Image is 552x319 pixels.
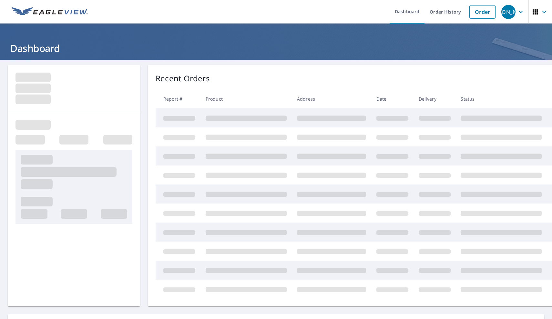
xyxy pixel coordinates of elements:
[200,89,292,108] th: Product
[414,89,456,108] th: Delivery
[292,89,371,108] th: Address
[156,89,200,108] th: Report #
[371,89,414,108] th: Date
[8,42,544,55] h1: Dashboard
[469,5,496,19] a: Order
[12,7,88,17] img: EV Logo
[455,89,547,108] th: Status
[156,73,210,84] p: Recent Orders
[501,5,516,19] div: [PERSON_NAME]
